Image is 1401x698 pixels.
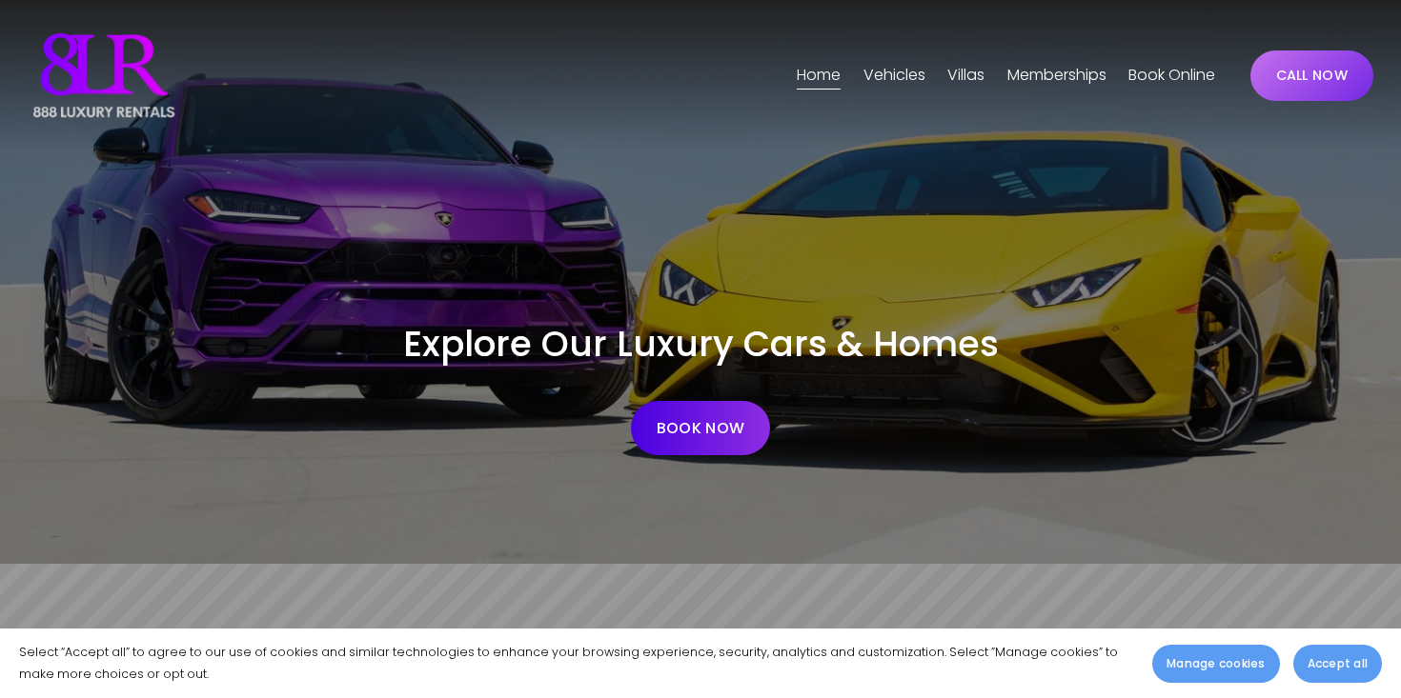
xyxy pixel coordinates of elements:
[1007,60,1107,90] a: Memberships
[1167,655,1265,672] span: Manage cookies
[1308,655,1368,672] span: Accept all
[947,60,985,90] a: folder dropdown
[631,401,770,455] a: BOOK NOW
[403,319,999,369] span: Explore Our Luxury Cars & Homes
[947,62,985,90] span: Villas
[1128,60,1215,90] a: Book Online
[1250,50,1373,101] a: CALL NOW
[1152,645,1279,683] button: Manage cookies
[863,60,925,90] a: folder dropdown
[797,60,841,90] a: Home
[28,28,180,123] img: Luxury Car &amp; Home Rentals For Every Occasion
[19,642,1133,685] p: Select “Accept all” to agree to our use of cookies and similar technologies to enhance your brows...
[1293,645,1382,683] button: Accept all
[863,62,925,90] span: Vehicles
